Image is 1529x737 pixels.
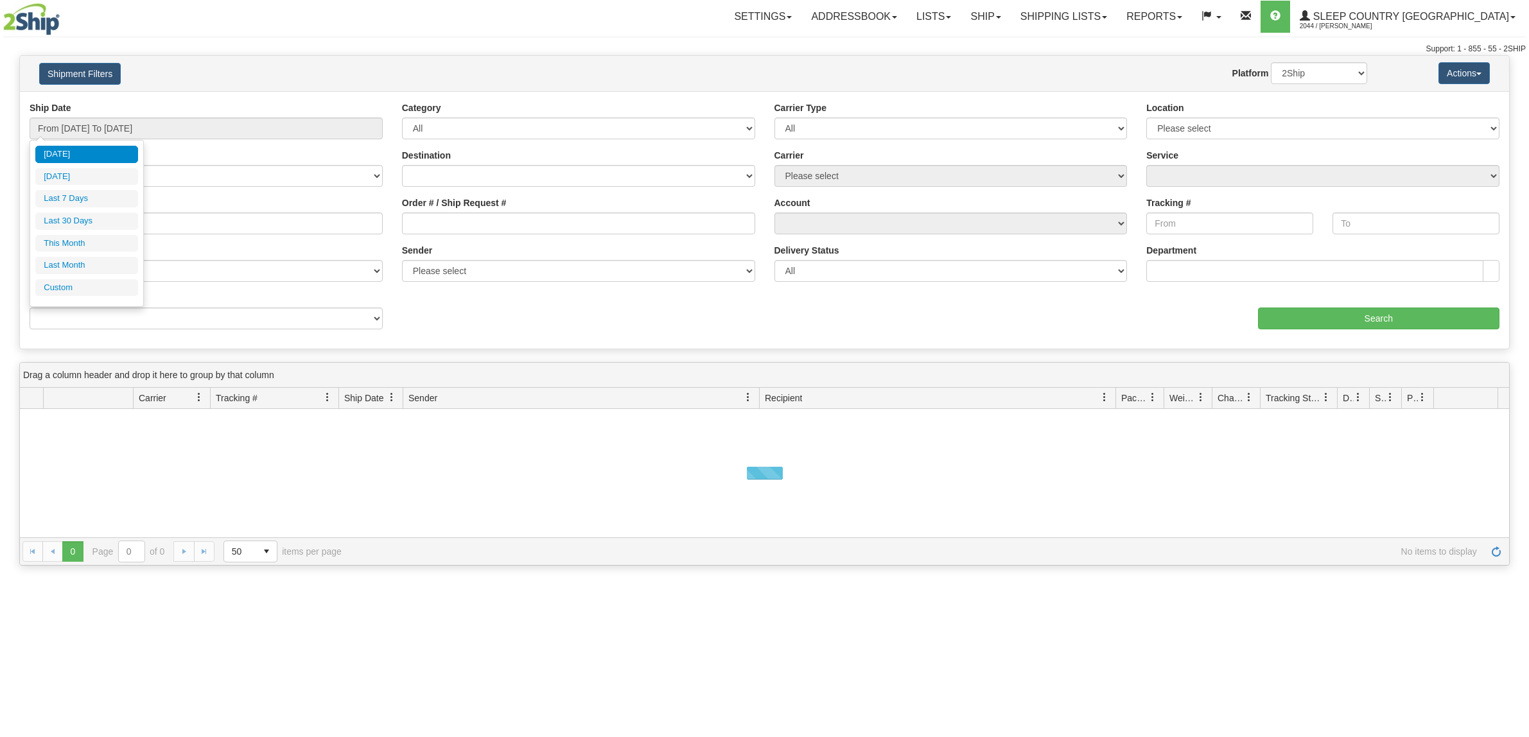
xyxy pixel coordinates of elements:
input: Search [1258,308,1500,329]
button: Actions [1438,62,1490,84]
iframe: chat widget [1499,303,1528,434]
li: [DATE] [35,168,138,186]
span: Page of 0 [92,541,165,562]
span: items per page [223,541,342,562]
a: Settings [724,1,801,33]
a: Recipient filter column settings [1094,386,1115,408]
a: Lists [907,1,961,33]
li: Last 7 Days [35,190,138,207]
label: Account [774,196,810,209]
label: Department [1146,244,1196,257]
a: Sleep Country [GEOGRAPHIC_DATA] 2044 / [PERSON_NAME] [1290,1,1525,33]
button: Shipment Filters [39,63,121,85]
span: Shipment Issues [1375,392,1386,404]
span: select [256,541,277,562]
a: Weight filter column settings [1190,386,1212,408]
li: [DATE] [35,146,138,163]
a: Charge filter column settings [1238,386,1260,408]
a: Shipping lists [1011,1,1117,33]
label: Carrier Type [774,101,826,114]
label: Delivery Status [774,244,839,257]
a: Ship [961,1,1010,33]
div: grid grouping header [20,363,1509,388]
li: This Month [35,235,138,252]
a: Refresh [1486,541,1507,562]
input: From [1146,212,1313,234]
li: Last 30 Days [35,212,138,230]
li: Last Month [35,257,138,274]
span: Tracking Status [1266,392,1322,404]
a: Sender filter column settings [737,386,759,408]
label: Service [1146,149,1178,162]
input: To [1332,212,1499,234]
span: 2044 / [PERSON_NAME] [1300,20,1396,33]
span: Weight [1169,392,1196,404]
span: Recipient [765,392,802,404]
span: Carrier [139,392,166,404]
a: Addressbook [801,1,907,33]
span: Delivery Status [1343,392,1354,404]
span: Sleep Country [GEOGRAPHIC_DATA] [1310,11,1509,22]
label: Sender [402,244,432,257]
a: Shipment Issues filter column settings [1379,386,1401,408]
span: Packages [1121,392,1148,404]
li: Custom [35,279,138,297]
a: Reports [1117,1,1192,33]
span: Ship Date [344,392,383,404]
a: Pickup Status filter column settings [1411,386,1433,408]
label: Carrier [774,149,804,162]
label: Category [402,101,441,114]
a: Packages filter column settings [1142,386,1164,408]
a: Carrier filter column settings [188,386,210,408]
span: 50 [232,545,249,558]
a: Tracking # filter column settings [317,386,338,408]
label: Tracking # [1146,196,1191,209]
span: Sender [408,392,437,404]
a: Delivery Status filter column settings [1347,386,1369,408]
span: Pickup Status [1407,392,1418,404]
span: Charge [1218,392,1245,404]
img: logo2044.jpg [3,3,60,35]
label: Location [1146,101,1184,114]
a: Tracking Status filter column settings [1315,386,1337,408]
label: Destination [402,149,451,162]
span: No items to display [360,546,1477,557]
div: Support: 1 - 855 - 55 - 2SHIP [3,44,1526,55]
span: Page 0 [62,541,83,562]
span: Page sizes drop down [223,541,277,562]
span: Tracking # [216,392,258,404]
label: Platform [1232,67,1269,80]
label: Order # / Ship Request # [402,196,507,209]
label: Ship Date [30,101,71,114]
a: Ship Date filter column settings [381,386,403,408]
